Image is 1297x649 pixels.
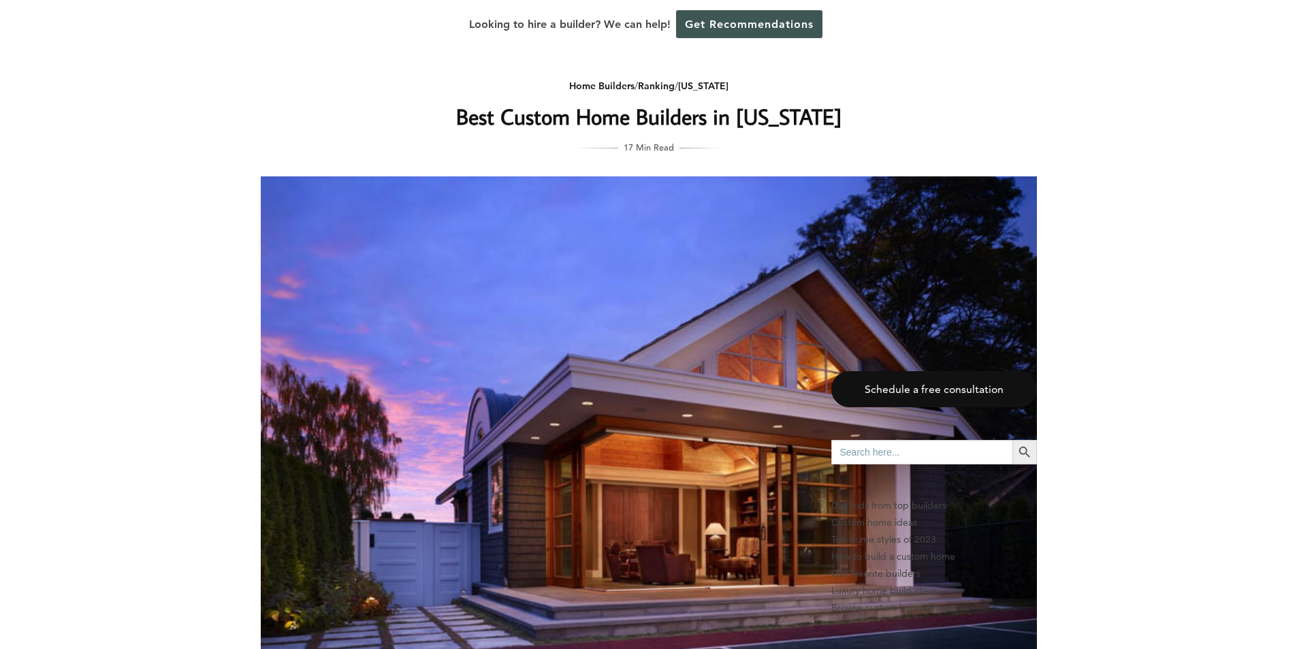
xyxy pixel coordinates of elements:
[569,80,635,92] a: Home Builders
[377,78,920,95] div: / /
[638,80,675,92] a: Ranking
[377,100,920,133] h1: Best Custom Home Builders﻿ in [US_STATE]
[678,80,728,92] a: [US_STATE]
[1036,551,1281,633] iframe: Drift Widget Chat Controller
[624,140,674,155] span: 17 Min Read
[676,10,822,38] a: Get Recommendations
